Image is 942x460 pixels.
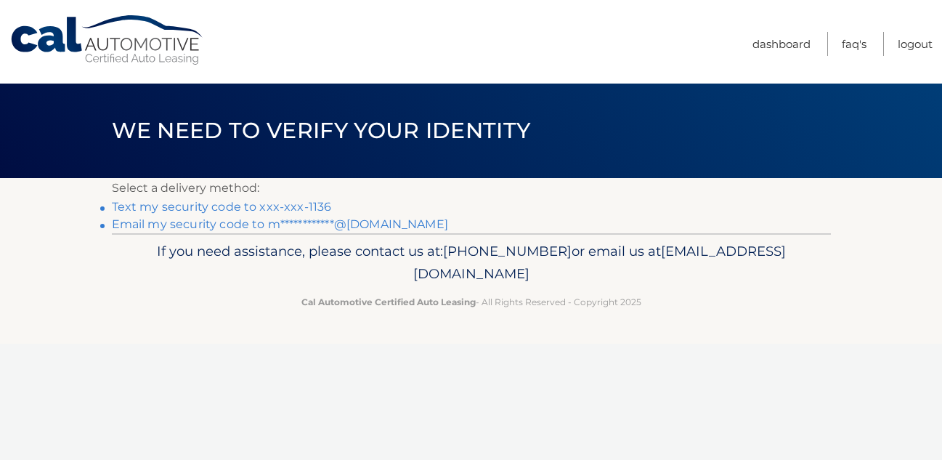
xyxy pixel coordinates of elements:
[752,32,811,56] a: Dashboard
[842,32,866,56] a: FAQ's
[112,200,332,214] a: Text my security code to xxx-xxx-1136
[121,294,821,310] p: - All Rights Reserved - Copyright 2025
[443,243,572,259] span: [PHONE_NUMBER]
[121,240,821,286] p: If you need assistance, please contact us at: or email us at
[9,15,206,66] a: Cal Automotive
[301,296,476,307] strong: Cal Automotive Certified Auto Leasing
[112,117,531,144] span: We need to verify your identity
[112,178,831,198] p: Select a delivery method:
[898,32,933,56] a: Logout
